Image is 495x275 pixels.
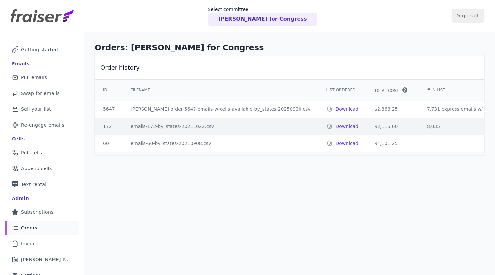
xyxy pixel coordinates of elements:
[95,79,123,101] th: ID
[5,145,79,160] a: Pull cells
[21,225,37,231] span: Orders
[5,86,79,101] a: Swap for emails
[5,221,79,235] a: Orders
[95,101,123,118] td: 5647
[5,102,79,116] a: Sell your list
[21,165,52,172] span: Append cells
[12,136,25,142] div: Cells
[12,195,29,201] div: Admin
[5,118,79,132] a: Re-engage emails
[5,177,79,192] a: Text rental
[21,181,47,188] span: Text rental
[5,252,79,267] a: [PERSON_NAME] Performance
[336,106,359,112] a: Download
[336,140,359,147] a: Download
[21,149,42,156] span: Pull cells
[366,135,419,152] td: $4,101.25
[21,240,41,247] span: Invoices
[5,205,79,219] a: Subscriptions
[21,46,58,53] span: Getting started
[208,6,317,26] a: Select committee: [PERSON_NAME] for Congress
[218,15,307,23] p: [PERSON_NAME] for Congress
[5,161,79,176] a: Append cells
[374,88,399,93] span: Total Cost
[319,79,367,101] th: List Ordered
[336,123,359,130] a: Download
[366,101,419,118] td: $2,868.25
[123,79,319,101] th: Filename
[123,101,319,118] td: [PERSON_NAME]-order-5647-emails-w-cells-available-by_states-20250930.csv
[95,118,123,135] td: 172
[5,70,79,85] a: Pull emails
[123,135,319,152] td: emails-60-by_states-20210908.csv
[21,90,60,97] span: Swap for emails
[21,74,47,81] span: Pull emails
[95,135,123,152] td: 60
[366,118,419,135] td: $3,115.60
[5,43,79,57] a: Getting started
[123,118,319,135] td: emails-172-by_states-20211022.csv
[21,256,71,263] span: [PERSON_NAME] Performance
[208,6,317,13] p: Select committee:
[95,43,484,53] h1: Orders: [PERSON_NAME] for Congress
[21,122,64,128] span: Re-engage emails
[452,9,484,23] input: Sign out
[5,236,79,251] a: Invoices
[21,106,51,112] span: Sell your list
[21,209,54,215] span: Subscriptions
[11,9,74,22] img: Fraiser Logo
[12,60,30,67] div: Emails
